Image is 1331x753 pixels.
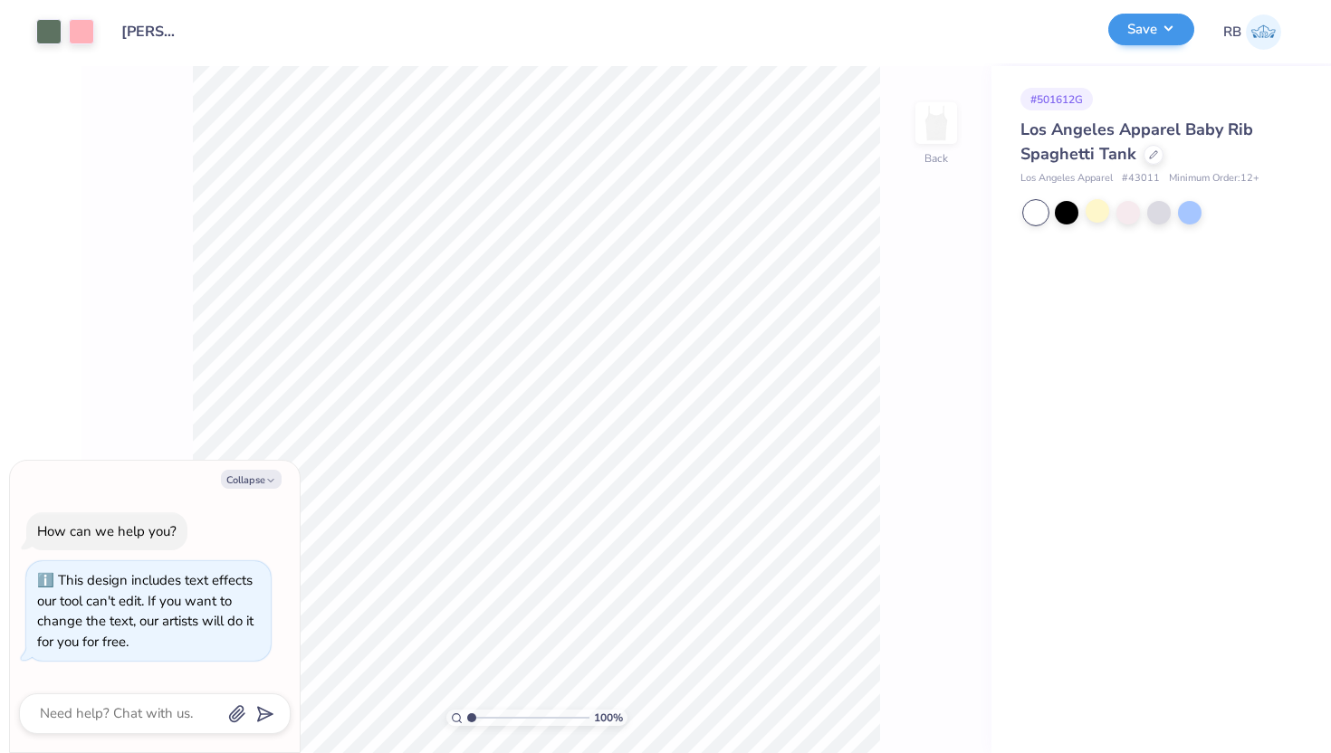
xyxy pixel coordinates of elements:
span: # 43011 [1122,171,1160,186]
span: Minimum Order: 12 + [1169,171,1259,186]
button: Collapse [221,470,282,489]
div: How can we help you? [37,522,177,540]
a: RB [1223,14,1281,50]
input: Untitled Design [108,14,196,50]
button: Save [1108,14,1194,45]
span: RB [1223,22,1241,43]
span: Los Angeles Apparel Baby Rib Spaghetti Tank [1020,119,1253,165]
div: This design includes text effects our tool can't edit. If you want to change the text, our artist... [37,571,254,651]
img: Riley Barbalat [1246,14,1281,50]
div: Back [924,150,948,167]
div: # 501612G [1020,88,1093,110]
img: Back [918,105,954,141]
span: 100 % [594,710,623,726]
span: Los Angeles Apparel [1020,171,1113,186]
